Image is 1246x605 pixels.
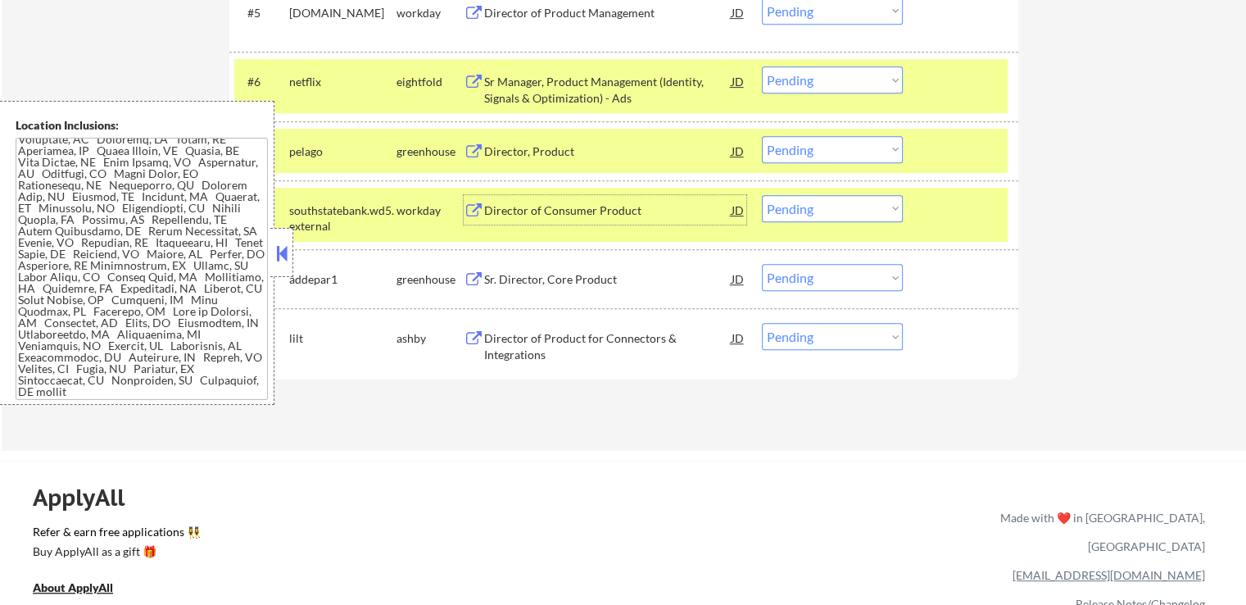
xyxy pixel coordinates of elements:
a: [EMAIL_ADDRESS][DOMAIN_NAME] [1013,568,1205,582]
a: Buy ApplyAll as a gift 🎁 [33,544,197,564]
div: ApplyAll [33,484,143,512]
div: Sr Manager, Product Management (Identity, Signals & Optimization) - Ads [484,74,732,106]
a: Refer & earn free applications 👯‍♀️ [33,526,658,544]
div: greenhouse [396,271,464,288]
div: workday [396,202,464,219]
div: Director of Product Management [484,5,732,21]
div: #5 [247,5,276,21]
div: ashby [396,330,464,347]
div: [DOMAIN_NAME] [289,5,396,21]
div: Buy ApplyAll as a gift 🎁 [33,546,197,557]
div: JD [730,264,746,293]
div: netflix [289,74,396,90]
div: #6 [247,74,276,90]
div: JD [730,136,746,166]
div: southstatebank.wd5.external [289,202,396,234]
div: Director of Product for Connectors & Integrations [484,330,732,362]
div: workday [396,5,464,21]
div: JD [730,195,746,225]
div: lilt [289,330,396,347]
div: Made with ❤️ in [GEOGRAPHIC_DATA], [GEOGRAPHIC_DATA] [994,503,1205,561]
div: pelago [289,143,396,160]
div: JD [730,323,746,353]
div: greenhouse [396,143,464,160]
div: JD [730,66,746,96]
div: Director, Product [484,143,732,160]
div: Director of Consumer Product [484,202,732,219]
a: About ApplyAll [33,580,136,600]
div: Location Inclusions: [16,117,268,134]
div: addepar1 [289,271,396,288]
div: eightfold [396,74,464,90]
div: Sr. Director, Core Product [484,271,732,288]
u: About ApplyAll [33,580,113,594]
